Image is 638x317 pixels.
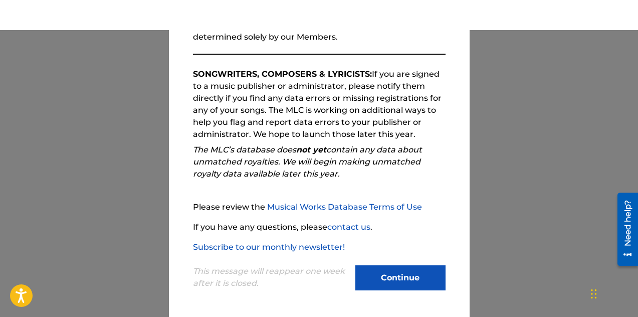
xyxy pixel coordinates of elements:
[610,189,638,269] iframe: Resource Center
[193,221,446,233] p: If you have any questions, please .
[193,19,446,43] p: The accuracy and completeness of The MLC’s data is determined solely by our Members.
[355,265,446,290] button: Continue
[327,222,370,232] a: contact us
[193,242,345,252] a: Subscribe to our monthly newsletter!
[193,145,422,179] em: The MLC’s database does contain any data about unmatched royalties. We will begin making unmatche...
[193,69,372,79] strong: SONGWRITERS, COMPOSERS & LYRICISTS:
[296,145,326,154] strong: not yet
[193,201,446,213] p: Please review the
[267,202,422,212] a: Musical Works Database Terms of Use
[193,68,446,140] p: If you are signed to a music publisher or administrator, please notify them directly if you find ...
[588,269,638,317] iframe: Chat Widget
[193,265,349,289] p: This message will reappear one week after it is closed.
[591,279,597,309] div: Drag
